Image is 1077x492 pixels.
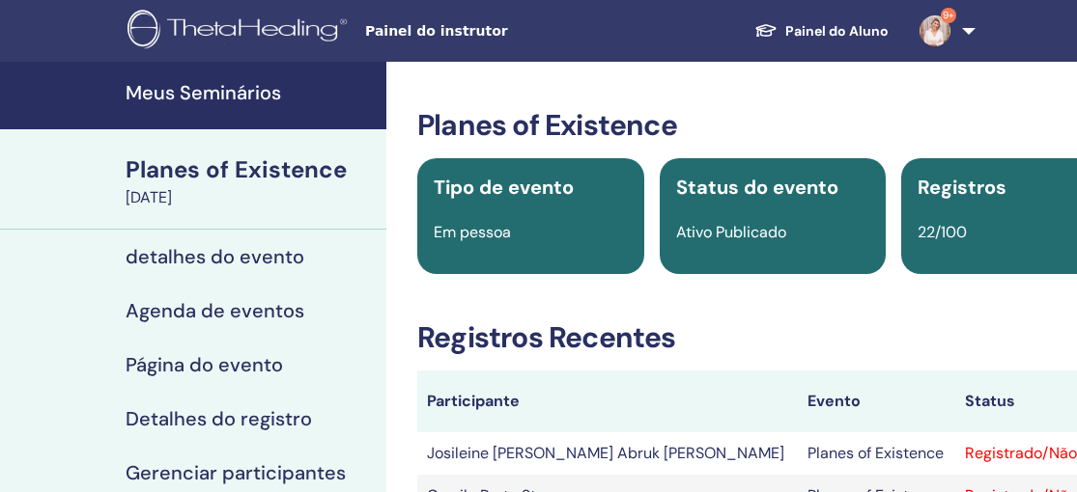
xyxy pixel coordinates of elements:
[798,370,955,432] th: Evento
[754,22,778,39] img: graduation-cap-white.svg
[126,186,375,209] div: [DATE]
[128,10,354,53] img: logo.png
[676,222,786,242] span: Ativo Publicado
[126,245,304,268] h4: detalhes do evento
[941,8,956,23] span: 9+
[126,461,346,484] h4: Gerenciar participantes
[365,21,655,41] span: Painel do instrutor
[126,153,375,186] div: Planes of Existence
[434,175,574,200] span: Tipo de evento
[126,407,312,430] h4: Detalhes do registro
[676,175,838,200] span: Status do evento
[739,14,904,49] a: Painel do Aluno
[417,432,798,475] td: Josileine [PERSON_NAME] Abruk [PERSON_NAME]
[798,432,955,475] td: Planes of Existence
[126,353,283,376] h4: Página do evento
[918,222,967,242] span: 22/100
[126,299,304,322] h4: Agenda de eventos
[126,81,375,104] h4: Meus Seminários
[920,15,950,46] img: default.jpg
[434,222,511,242] span: Em pessoa
[918,175,1006,200] span: Registros
[114,153,386,209] a: Planes of Existence[DATE]
[417,370,798,432] th: Participante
